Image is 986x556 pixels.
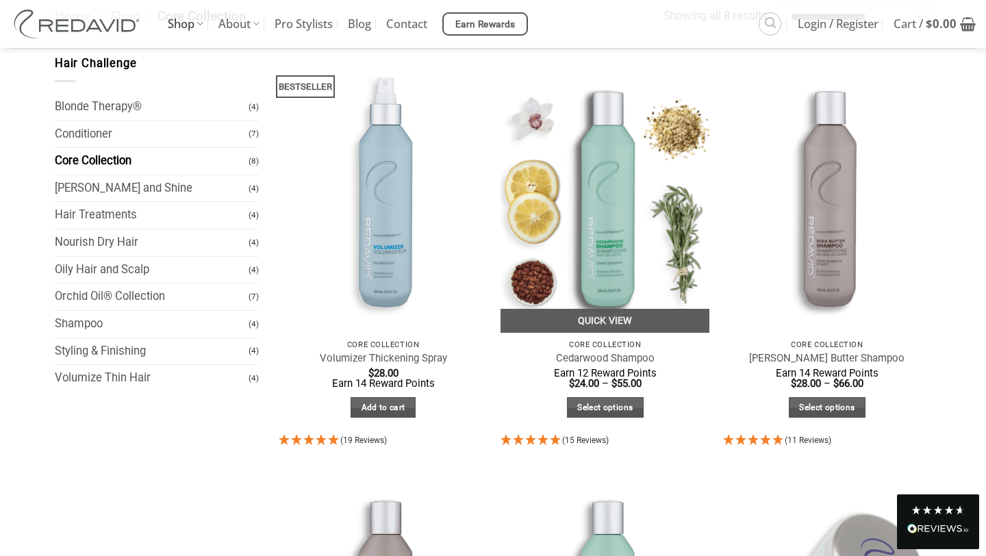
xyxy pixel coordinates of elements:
span: (4) [249,258,259,282]
bdi: 28.00 [791,377,821,390]
a: Orchid Oil® Collection [55,283,249,310]
div: 4.95 Stars - 19 Reviews [279,432,488,451]
span: Hair Challenge [55,57,137,70]
p: Core Collection [730,340,925,349]
a: Search [759,12,781,35]
div: Read All Reviews [897,494,979,549]
span: (4) [249,203,259,227]
a: Add to cart: “Volumizer Thickening Spray” [351,397,416,418]
span: (15 Reviews) [562,435,609,445]
span: Earn 14 Reward Points [332,377,435,390]
div: 4.93 Stars - 15 Reviews [501,432,709,451]
div: 4.91 Stars - 11 Reviews [723,432,932,451]
span: $ [791,377,796,390]
span: (7) [249,285,259,309]
span: – [602,377,609,390]
a: [PERSON_NAME] and Shine [55,175,249,202]
a: Cedarwood Shampoo [556,352,655,365]
span: $ [368,367,374,379]
span: $ [569,377,574,390]
div: 4.8 Stars [911,505,965,516]
a: Select options for “Cedarwood Shampoo” [567,397,644,418]
a: Hair Treatments [55,202,249,229]
span: Earn 14 Reward Points [776,367,878,379]
a: Nourish Dry Hair [55,229,249,256]
a: Volumize Thin Hair [55,365,249,392]
span: (7) [249,122,259,146]
a: Quick View [501,309,709,333]
span: (4) [249,366,259,390]
p: Core Collection [507,340,703,349]
span: (4) [249,177,259,201]
img: REDAVID Cedarwood Shampoo [501,55,709,333]
img: REVIEWS.io [907,524,969,533]
span: $ [926,16,933,31]
span: (11 Reviews) [785,435,831,445]
span: (19 Reviews) [340,435,387,445]
a: Oily Hair and Scalp [55,257,249,283]
bdi: 66.00 [833,377,863,390]
a: Blonde Therapy® [55,94,249,121]
span: – [824,377,831,390]
a: [PERSON_NAME] Butter Shampoo [749,352,905,365]
bdi: 24.00 [569,377,599,390]
bdi: 55.00 [611,377,642,390]
img: REDAVID Volumizer Thickening Spray - 1 1 [279,55,488,333]
a: Select options for “Shea Butter Shampoo” [789,397,865,418]
p: Core Collection [286,340,481,349]
span: Cart / [894,7,957,41]
bdi: 28.00 [368,367,399,379]
a: Conditioner [55,121,249,148]
a: Earn Rewards [442,12,528,36]
a: Styling & Finishing [55,338,249,365]
span: (4) [249,312,259,336]
span: $ [611,377,617,390]
span: $ [833,377,839,390]
a: Shampoo [55,311,249,338]
span: (8) [249,149,259,173]
span: (4) [249,339,259,363]
span: (4) [249,95,259,119]
span: Earn 12 Reward Points [554,367,657,379]
div: Read All Reviews [907,521,969,539]
span: Earn Rewards [455,17,516,32]
bdi: 0.00 [926,16,957,31]
img: REDAVID Salon Products | United States [10,10,147,38]
span: (4) [249,231,259,255]
a: Core Collection [55,148,249,175]
span: Login / Register [798,7,878,41]
a: Volumizer Thickening Spray [320,352,447,365]
img: REDAVID Shea Butter Shampoo [723,55,932,333]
